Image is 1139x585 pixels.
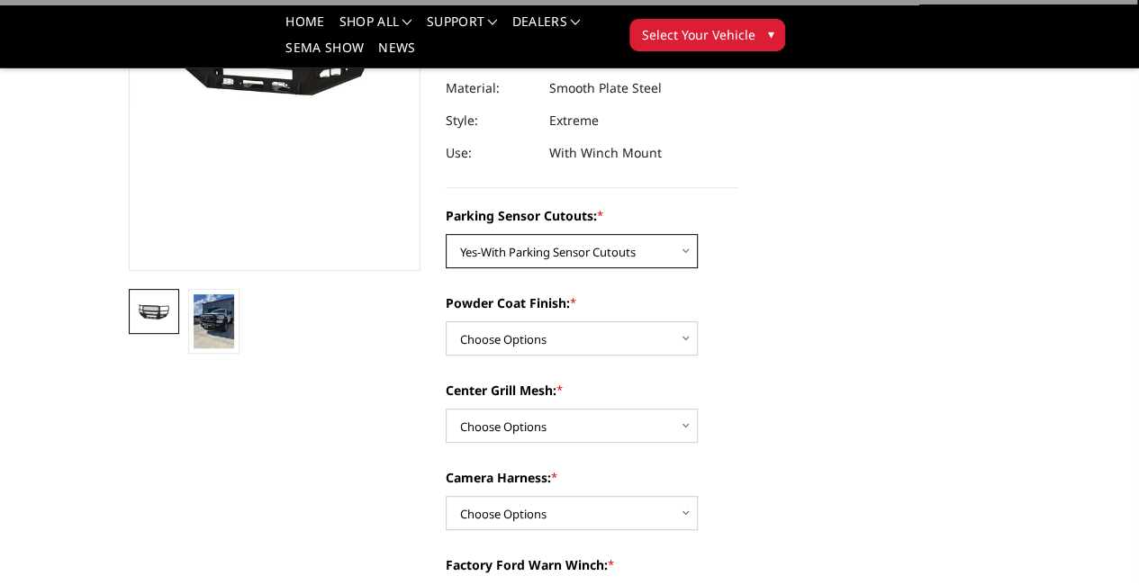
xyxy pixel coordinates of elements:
[512,15,581,41] a: Dealers
[549,104,599,137] dd: Extreme
[1049,499,1139,585] iframe: Chat Widget
[285,41,364,67] a: SEMA Show
[446,468,738,487] label: Camera Harness:
[378,41,415,67] a: News
[446,381,738,400] label: Center Grill Mesh:
[446,293,738,312] label: Powder Coat Finish:
[549,137,662,169] dd: With Winch Mount
[549,72,662,104] dd: Smooth Plate Steel
[446,206,738,225] label: Parking Sensor Cutouts:
[446,72,536,104] dt: Material:
[134,303,175,322] img: 2023-2025 Ford F250-350-A2 Series-Extreme Front Bumper (winch mount)
[767,24,773,43] span: ▾
[446,137,536,169] dt: Use:
[641,25,755,44] span: Select Your Vehicle
[285,15,324,41] a: Home
[427,15,498,41] a: Support
[629,19,785,51] button: Select Your Vehicle
[339,15,412,41] a: shop all
[446,104,536,137] dt: Style:
[446,555,738,574] label: Factory Ford Warn Winch:
[194,294,234,348] img: 2023-2025 Ford F250-350-A2 Series-Extreme Front Bumper (winch mount)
